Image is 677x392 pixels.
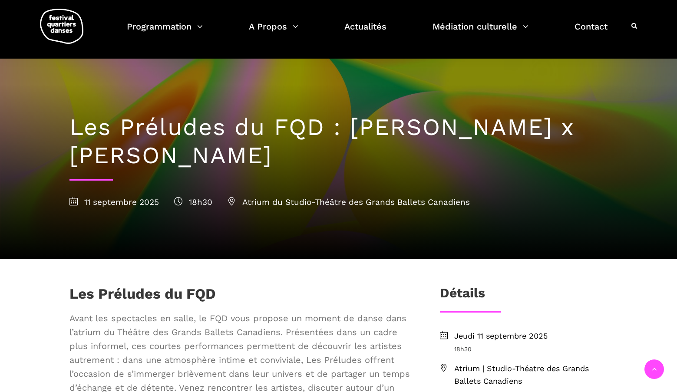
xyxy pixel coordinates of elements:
a: Médiation culturelle [433,19,528,45]
span: 18h30 [454,344,608,354]
span: 11 septembre 2025 [69,197,159,207]
a: Programmation [127,19,203,45]
h1: Les Préludes du FQD : [PERSON_NAME] x [PERSON_NAME] [69,113,608,170]
span: Atrium | Studio-Théatre des Grands Ballets Canadiens [454,362,608,388]
a: A Propos [249,19,298,45]
span: Jeudi 11 septembre 2025 [454,330,608,343]
span: 18h30 [174,197,212,207]
h3: Détails [440,285,485,307]
a: Actualités [344,19,386,45]
img: logo-fqd-med [40,9,83,44]
span: Atrium du Studio-Théâtre des Grands Ballets Canadiens [228,197,470,207]
a: Contact [575,19,608,45]
h1: Les Préludes du FQD [69,285,216,307]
